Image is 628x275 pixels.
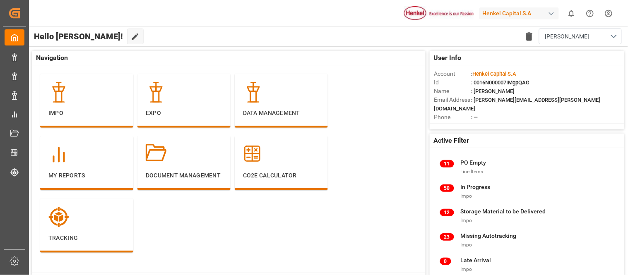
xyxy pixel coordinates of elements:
span: : 0016N000007IMgpQAG [471,79,529,86]
button: Henkel Capital S.A [479,5,562,21]
span: : [PERSON_NAME][EMAIL_ADDRESS][PERSON_NAME][DOMAIN_NAME] [434,97,600,112]
span: Late Arrival [461,257,491,263]
span: : [PERSON_NAME] [471,88,515,94]
p: My Reports [48,171,125,180]
span: 23 [440,233,454,241]
span: 0 [440,258,451,265]
p: Expo [146,109,222,117]
span: Storage Material to be Delivered [461,208,546,215]
img: Henkel%20logo.jpg_1689854090.jpg [404,6,474,21]
button: show 0 new notifications [562,4,581,23]
a: 23Missing AutotrackingImpo [440,232,614,249]
span: Impo [461,193,472,199]
span: Email Address [434,96,471,104]
a: 11PO EmptyLine Items [440,158,614,176]
button: Help Center [581,4,599,23]
button: open menu [539,29,622,44]
span: Line Items [461,169,484,175]
span: Impo [461,266,472,272]
span: [PERSON_NAME] [545,32,590,41]
a: 0Late ArrivalImpo [440,256,614,273]
span: : [471,71,516,77]
span: : Shipper [471,123,492,129]
span: Navigation [36,53,68,63]
span: PO Empty [461,159,486,166]
p: Data Management [243,109,320,117]
span: 12 [440,209,454,216]
span: Id [434,78,471,87]
span: 50 [440,184,454,192]
p: Impo [48,109,125,117]
span: Missing Autotracking [461,232,517,239]
span: : — [471,114,478,120]
span: 11 [440,160,454,167]
p: Document Management [146,171,222,180]
span: Active Filter [434,136,469,146]
p: CO2e Calculator [243,171,320,180]
a: 12Storage Material to be DeliveredImpo [440,207,614,225]
span: In Progress [461,184,491,190]
span: User Info [434,53,462,63]
span: Account Type [434,122,471,130]
span: Name [434,87,471,96]
span: Henkel Capital S.A [472,71,516,77]
p: Tracking [48,234,125,242]
span: Impo [461,218,472,223]
span: Hello [PERSON_NAME]! [34,29,123,44]
span: Account [434,69,471,78]
a: 50In ProgressImpo [440,183,614,200]
div: Henkel Capital S.A [479,7,559,19]
span: Phone [434,113,471,122]
span: Impo [461,242,472,248]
